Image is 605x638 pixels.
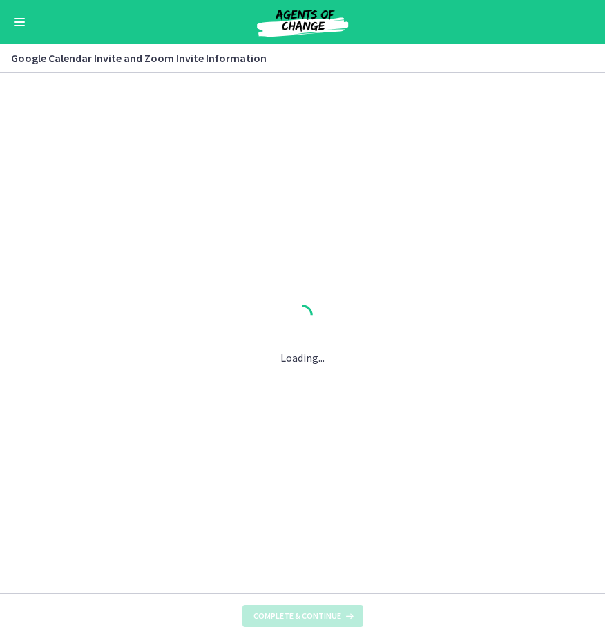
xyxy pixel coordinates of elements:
h3: Google Calendar Invite and Zoom Invite Information [11,50,577,66]
img: Agents of Change Social Work Test Prep [220,6,385,39]
button: Complete & continue [242,605,363,627]
p: Loading... [280,349,325,366]
button: Enable menu [11,14,28,30]
div: 1 [280,301,325,333]
span: Complete & continue [253,610,341,621]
